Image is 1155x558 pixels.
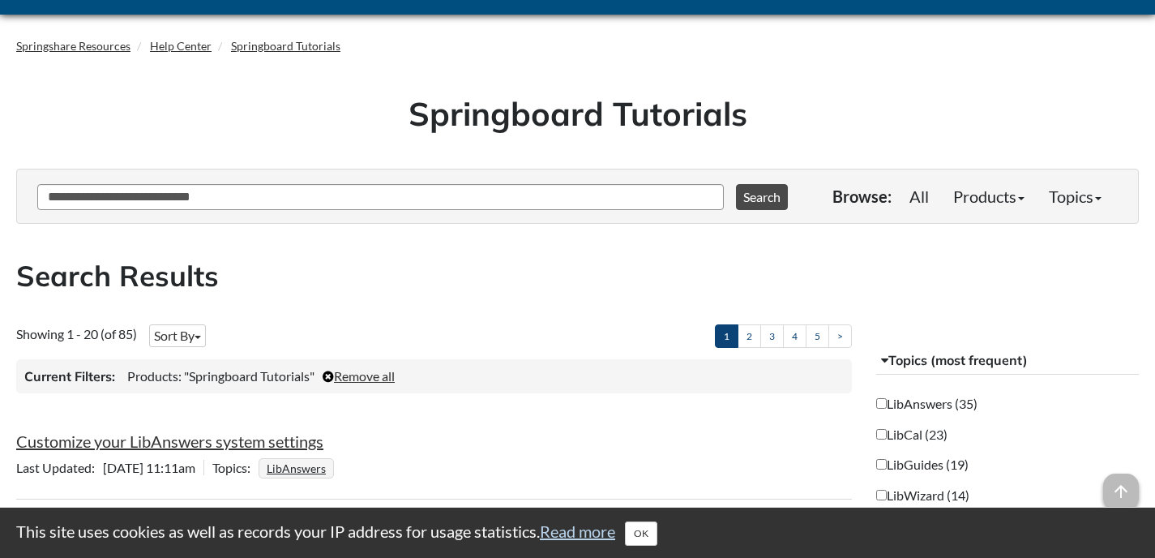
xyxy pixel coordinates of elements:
a: Help Center [150,39,212,53]
h3: Current Filters [24,367,115,385]
span: arrow_upward [1103,474,1139,509]
h1: Springboard Tutorials [28,91,1127,136]
span: Showing 1 - 20 (of 85) [16,326,137,341]
input: LibAnswers (35) [876,398,887,409]
a: 5 [806,324,829,348]
a: 4 [783,324,806,348]
label: LibGuides (19) [876,456,969,474]
button: Search [736,184,788,210]
a: 1 [715,324,738,348]
a: Springboard Tutorials [231,39,340,53]
a: 2 [738,324,761,348]
a: All [897,180,941,212]
label: LibWizard (14) [876,487,969,504]
span: Last Updated [16,460,103,475]
button: Sort By [149,324,206,347]
a: Topics [1037,180,1114,212]
a: Springshare Resources [16,39,130,53]
a: Remove all [323,368,395,384]
a: Products [941,180,1037,212]
label: LibCal (23) [876,426,948,444]
h2: Search Results [16,256,1139,296]
a: Read more [540,522,615,541]
input: LibWizard (14) [876,490,887,500]
span: Products: [127,368,182,384]
a: 3 [760,324,784,348]
span: [DATE] 11:11am [16,460,203,475]
a: > [828,324,852,348]
a: LibAnswers [264,457,328,480]
a: arrow_upward [1103,475,1139,495]
a: Customize your LibAnswers system settings [16,431,323,451]
ul: Topics [259,460,338,475]
input: LibCal (23) [876,429,887,440]
input: LibGuides (19) [876,459,887,470]
label: LibAnswers (35) [876,395,977,413]
ul: Pagination of search results [715,324,852,348]
span: Topics [212,460,259,475]
button: Topics (most frequent) [876,346,1139,376]
span: "Springboard Tutorials" [184,368,314,384]
button: Close [625,522,657,546]
p: Browse: [832,185,892,208]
